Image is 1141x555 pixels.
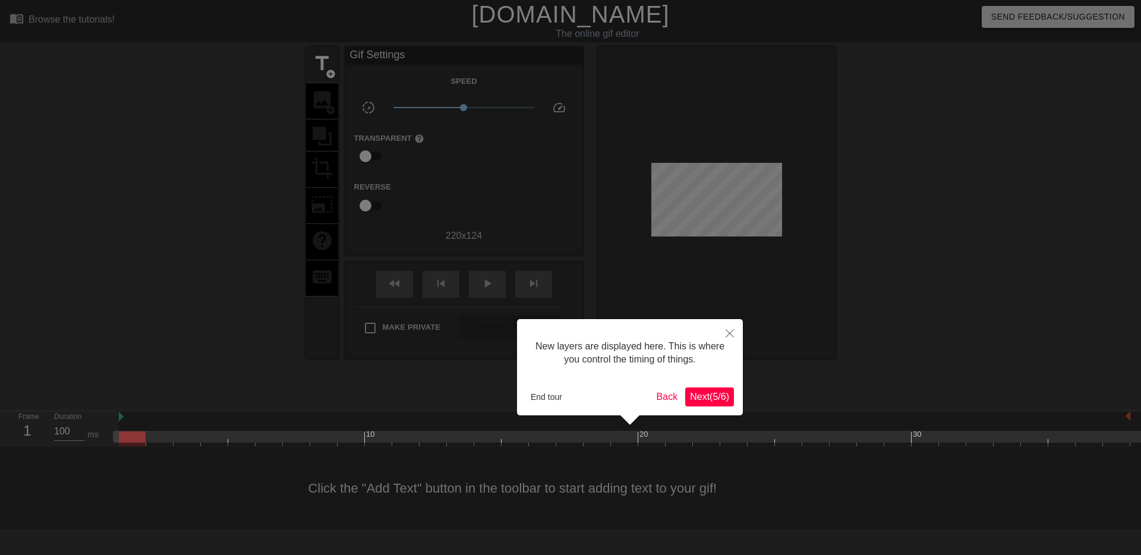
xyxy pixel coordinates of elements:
span: Next ( 5 / 6 ) [690,392,729,402]
button: Back [652,387,683,406]
div: New layers are displayed here. This is where you control the timing of things. [526,328,734,379]
button: End tour [526,388,567,406]
button: Next [685,387,734,406]
button: Close [717,319,743,346]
